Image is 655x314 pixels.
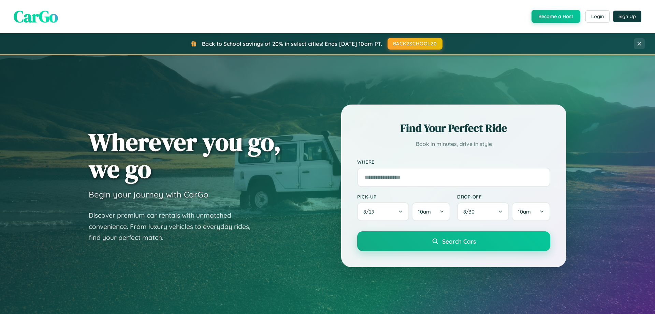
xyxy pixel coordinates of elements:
span: 10am [418,208,431,215]
button: Search Cars [357,231,550,251]
p: Book in minutes, drive in style [357,139,550,149]
h3: Begin your journey with CarGo [89,189,208,200]
h1: Wherever you go, we go [89,128,281,182]
button: Login [585,10,610,23]
button: Sign Up [613,11,641,22]
h2: Find Your Perfect Ride [357,121,550,136]
span: Search Cars [442,237,476,245]
button: Become a Host [532,10,580,23]
button: 10am [512,202,550,221]
span: 8 / 29 [363,208,378,215]
button: 8/30 [457,202,509,221]
span: Back to School savings of 20% in select cities! Ends [DATE] 10am PT. [202,40,382,47]
p: Discover premium car rentals with unmatched convenience. From luxury vehicles to everyday rides, ... [89,210,259,243]
span: 10am [518,208,531,215]
span: CarGo [14,5,58,28]
button: 10am [412,202,450,221]
span: 8 / 30 [463,208,478,215]
label: Pick-up [357,194,450,200]
button: BACK2SCHOOL20 [388,38,442,50]
label: Drop-off [457,194,550,200]
label: Where [357,159,550,165]
button: 8/29 [357,202,409,221]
